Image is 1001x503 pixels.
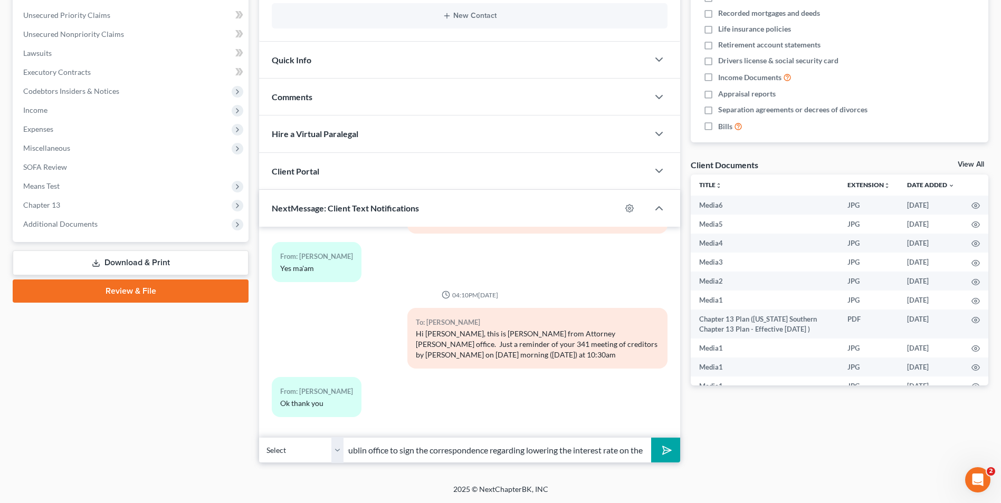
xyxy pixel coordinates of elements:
[280,385,353,398] div: From: [PERSON_NAME]
[23,219,98,228] span: Additional Documents
[718,8,820,18] span: Recorded mortgages and deeds
[899,272,963,291] td: [DATE]
[23,30,124,38] span: Unsecured Nonpriority Claims
[23,67,91,76] span: Executory Contracts
[839,309,899,338] td: PDF
[272,55,311,65] span: Quick Info
[899,291,963,309] td: [DATE]
[839,338,899,357] td: JPG
[839,196,899,215] td: JPG
[965,467,990,492] iframe: Intercom live chat
[280,263,353,274] div: Yes ma'am
[718,89,776,99] span: Appraisal reports
[23,124,53,133] span: Expenses
[23,143,70,152] span: Miscellaneous
[272,203,419,213] span: NextMessage: Client Text Notifications
[884,182,890,189] i: unfold_more
[839,357,899,376] td: JPG
[899,253,963,272] td: [DATE]
[344,437,651,463] input: Say something...
[847,181,890,189] a: Extensionunfold_more
[718,104,867,115] span: Separation agreements or decrees of divorces
[691,215,839,234] td: Media5
[899,215,963,234] td: [DATE]
[15,25,249,44] a: Unsecured Nonpriority Claims
[699,181,722,189] a: Titleunfold_more
[839,215,899,234] td: JPG
[839,376,899,395] td: JPG
[691,357,839,376] td: Media1
[416,328,659,360] div: Hi [PERSON_NAME], this is [PERSON_NAME] from Attorney [PERSON_NAME] office. Just a reminder of yo...
[718,72,781,83] span: Income Documents
[718,55,838,66] span: Drivers license & social security card
[691,159,758,170] div: Client Documents
[899,338,963,357] td: [DATE]
[948,182,955,189] i: expand_more
[280,250,353,263] div: From: [PERSON_NAME]
[416,316,659,328] div: To: [PERSON_NAME]
[718,24,791,34] span: Life insurance policies
[15,6,249,25] a: Unsecured Priority Claims
[272,92,312,102] span: Comments
[272,129,358,139] span: Hire a Virtual Paralegal
[23,200,60,209] span: Chapter 13
[15,44,249,63] a: Lawsuits
[958,161,984,168] a: View All
[691,291,839,309] td: Media1
[839,291,899,309] td: JPG
[899,196,963,215] td: [DATE]
[718,121,732,132] span: Bills
[272,166,319,176] span: Client Portal
[15,158,249,177] a: SOFA Review
[13,250,249,275] a: Download & Print
[691,253,839,272] td: Media3
[23,162,67,171] span: SOFA Review
[23,181,60,190] span: Means Test
[691,376,839,395] td: Media1
[716,182,722,189] i: unfold_more
[23,49,52,57] span: Lawsuits
[272,291,668,299] div: 04:10PM[DATE]
[839,272,899,291] td: JPG
[899,376,963,395] td: [DATE]
[23,11,110,20] span: Unsecured Priority Claims
[280,12,659,20] button: New Contact
[691,338,839,357] td: Media1
[23,86,119,95] span: Codebtors Insiders & Notices
[839,253,899,272] td: JPG
[907,181,955,189] a: Date Added expand_more
[15,63,249,82] a: Executory Contracts
[718,40,821,50] span: Retirement account statements
[899,234,963,253] td: [DATE]
[987,467,995,476] span: 2
[280,398,353,409] div: Ok thank you
[691,309,839,338] td: Chapter 13 Plan ([US_STATE] Southern Chapter 13 Plan - Effective [DATE] )
[23,105,47,114] span: Income
[691,196,839,215] td: Media6
[13,279,249,303] a: Review & File
[899,309,963,338] td: [DATE]
[691,234,839,253] td: Media4
[691,272,839,291] td: Media2
[200,484,802,503] div: 2025 © NextChapterBK, INC
[839,234,899,253] td: JPG
[899,357,963,376] td: [DATE]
